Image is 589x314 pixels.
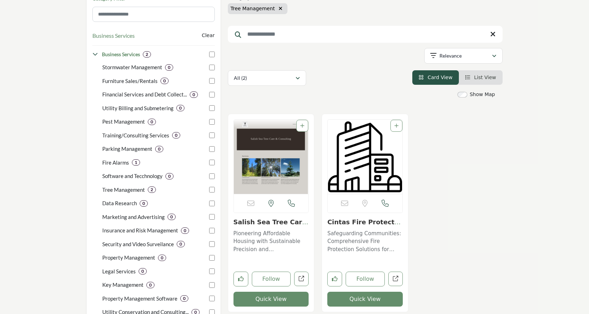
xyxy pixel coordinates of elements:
p: Insurance and Risk Management: Insurance policies and risk management solutions for property owners. [102,226,178,235]
li: List View [459,70,503,85]
b: 0 [183,296,186,301]
p: All (2) [234,75,247,82]
div: 0 Results For Legal Services [139,268,147,274]
h3: Cintas Fire Protection [327,218,403,226]
p: Safeguarding Communities: Comprehensive Fire Protection Solutions for Secure Affordable Housing O... [327,230,403,254]
b: 2 [151,187,153,192]
a: View Card [419,75,453,80]
button: Quick View [233,292,309,307]
div: 0 Results For Key Management [146,282,154,288]
input: Search Keyword [228,26,503,43]
div: 0 Results For Software and Tecchnology [165,173,174,179]
input: Select Utility Billing and Submetering checkbox [209,105,215,111]
div: 0 Results For Data Research [140,200,148,207]
div: 0 Results For Property Management Software [180,295,188,302]
div: 0 Results For Financial Services and Debt Collection [190,91,198,98]
li: Card View [412,70,459,85]
p: Stormwater Management: Management and planning of stormwater systems and compliance. [102,63,162,71]
div: 0 Results For Utility Billing and Submetering [176,105,184,111]
b: 0 [149,283,152,288]
p: Utility Billing and Submetering: Billing and metering systems for utilities in managed properties. [102,104,174,112]
p: Tree Management: Maintenance and care of trees within properties or landscapes. [102,186,145,194]
div: 0 Results For Security and Video Surveilance [177,241,185,247]
input: Select Pest Management checkbox [209,119,215,125]
input: Search Category [92,7,215,22]
div: 0 Results For Property Management [158,255,166,261]
button: Follow [346,272,385,286]
div: 0 Results For Marketing and Advertising [168,214,176,220]
b: 0 [180,242,182,247]
a: Open cintas-fire-protection in new tab [388,272,403,286]
p: Property Management Software: Software solutions for managing properties, leases, and tenants. [102,295,177,303]
div: 0 Results For Parking Management [155,146,163,152]
p: Financial Services and Debt Collection: Financial management services, including debt recovery so... [102,90,187,99]
div: 0 Results For Pest Management [148,119,156,125]
button: Business Services [92,31,135,40]
input: Select Marketing and Advertising checkbox [209,214,215,220]
a: Add To List [300,123,304,129]
p: Pioneering Affordable Housing with Sustainable Precision and Environmental Integrity This innovat... [233,230,309,254]
div: 1 Results For Fire Alarms [132,159,140,166]
p: Property Management: Day-to-day management of residential or commercial properties. [102,254,155,262]
div: 0 Results For Furniture Sales/Rentals [160,78,169,84]
p: Furniture Sales/Rentals: Sales and rental solutions for furniture in residential or commercial pr... [102,77,158,85]
p: Data Research: Data analysis and research to support property management decisions. [102,199,137,207]
a: Open salish-sea-tree-care-and-consulting in new tab [294,272,309,286]
b: 0 [170,214,173,219]
b: 0 [175,133,177,138]
a: Safeguarding Communities: Comprehensive Fire Protection Solutions for Secure Affordable Housing O... [327,228,403,254]
input: Select Legal Services checkbox [209,268,215,274]
input: Select Business Services checkbox [209,52,215,57]
p: Software and Tecchnology : Technology solutions designed for property management operations. [102,172,163,180]
img: Cintas Fire Protection [328,120,402,194]
button: Relevance [424,48,503,64]
button: Like listing [327,272,342,286]
a: Cintas Fire Protecti... [327,218,401,233]
input: Select Parking Management checkbox [209,146,215,152]
p: Security and Video Surveilance : Security systems and video surveillance for properties. [102,240,174,248]
input: Select Stormwater Management checkbox [209,65,215,70]
div: 2 Results For Tree Management [148,186,156,193]
h3: Salish Sea Tree Care and Consulting [233,218,309,226]
p: Training/Consulting Services: Training and consulting services for property management profession... [102,131,169,140]
a: Open Listing in new tab [234,120,309,194]
b: 0 [142,201,145,206]
p: Parking Management: Management and optimization of parking spaces and facilities. [102,145,152,153]
p: Marketing and Advertising: Advertising and marketing services tailored to property management. [102,213,165,221]
input: Select Training/Consulting Services checkbox [209,132,215,138]
b: 0 [161,255,163,260]
input: Select Software and Tecchnology checkbox [209,173,215,179]
p: Key Management: Key management systems and services for secure access control. [102,281,144,289]
a: Open Listing in new tab [328,120,402,194]
p: Pest Management: Comprehensive pest control services for properties. [102,118,145,126]
input: Select Furniture Sales/Rentals checkbox [209,78,215,84]
div: 0 Results For Stormwater Management [165,64,173,71]
input: Select Tree Management checkbox [209,187,215,192]
b: 0 [168,174,171,179]
input: Select Insurance and Risk Management checkbox [209,228,215,233]
input: Select Fire Alarms checkbox [209,160,215,165]
a: Pioneering Affordable Housing with Sustainable Precision and Environmental Integrity This innovat... [233,228,309,254]
span: Card View [427,75,452,80]
button: Like listing [233,272,248,286]
b: 0 [168,65,170,70]
input: Select Property Management Software checkbox [209,296,215,301]
label: Show Map [470,91,495,98]
a: Salish Sea Tree Care... [233,218,308,233]
b: 0 [141,269,144,274]
buton: Clear [202,32,215,39]
button: Follow [252,272,291,286]
a: View List [465,75,496,80]
b: 0 [179,106,182,111]
p: Legal Services: Legal expertise and support for property-related matters. [102,267,136,276]
b: 0 [151,119,153,124]
img: Salish Sea Tree Care and Consulting [234,120,309,194]
input: Select Security and Video Surveilance checkbox [209,241,215,247]
input: Select Key Management checkbox [209,282,215,288]
p: Fire Alarms: Installation and maintenance of fire alarm systems for safety compliance. [102,159,129,167]
div: 0 Results For Insurance and Risk Management [181,227,189,234]
h4: Business Services: Solutions to enhance operations, streamline processes, and support financial a... [102,51,140,58]
b: 0 [184,228,186,233]
b: 0 [158,147,160,152]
